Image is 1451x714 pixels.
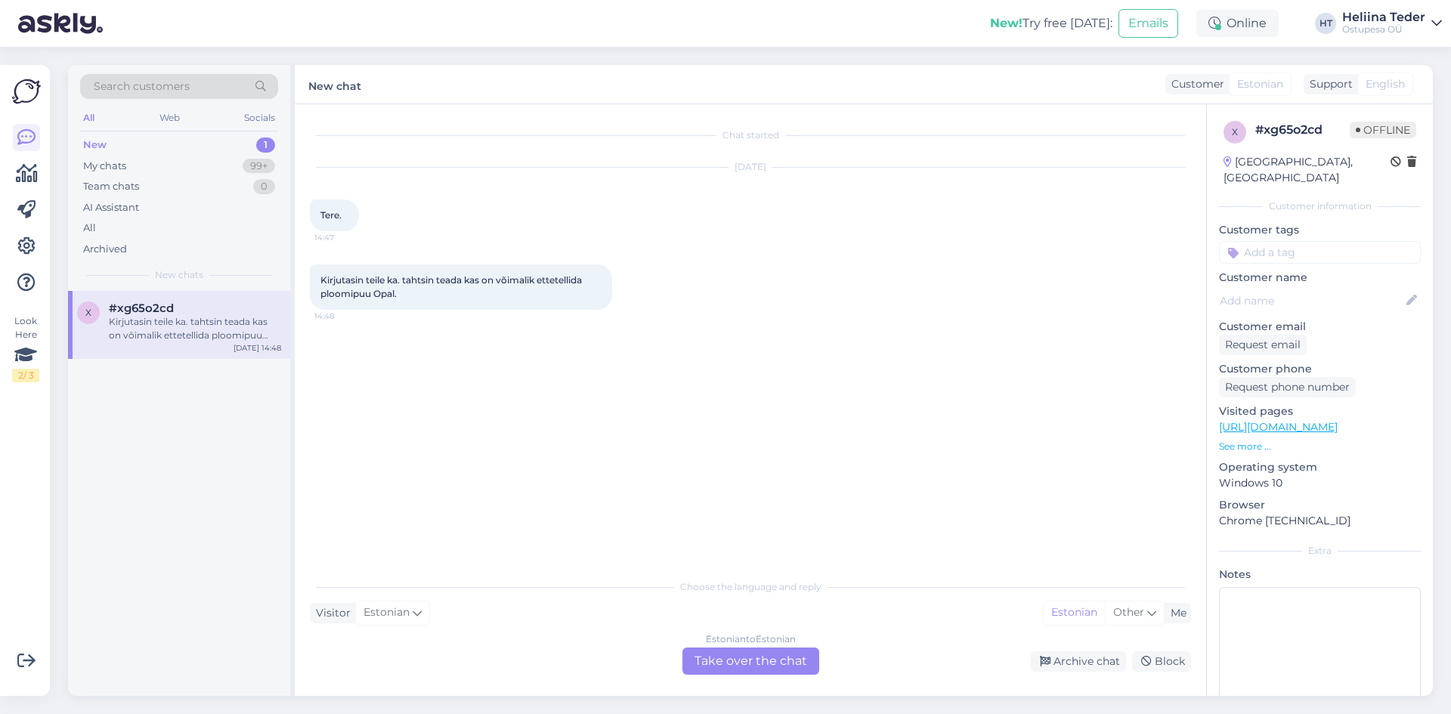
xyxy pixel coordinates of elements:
span: Offline [1350,122,1416,138]
div: My chats [83,159,126,174]
p: Notes [1219,567,1421,583]
div: Kirjutasin teile ka. tahtsin teada kas on võimalik ettetellida ploomipuu Opal. [109,315,281,342]
span: x [1232,126,1238,138]
span: Estonian [364,604,410,621]
div: 2 / 3 [12,369,39,382]
img: Askly Logo [12,77,41,106]
p: Operating system [1219,459,1421,475]
div: Customer information [1219,199,1421,213]
div: Team chats [83,179,139,194]
div: All [83,221,96,236]
p: Customer phone [1219,361,1421,377]
div: Ostupesa OÜ [1342,23,1425,36]
div: Extra [1219,544,1421,558]
div: Archived [83,242,127,257]
div: Online [1196,10,1279,37]
span: English [1366,76,1405,92]
div: Estonian [1044,601,1105,624]
div: Me [1165,605,1186,621]
span: New chats [155,268,203,282]
div: Estonian to Estonian [706,632,796,646]
p: Customer email [1219,319,1421,335]
span: Estonian [1237,76,1283,92]
label: New chat [308,74,361,94]
div: Customer [1165,76,1224,92]
p: Windows 10 [1219,475,1421,491]
input: Add name [1220,292,1403,309]
div: Block [1132,651,1191,672]
p: Browser [1219,497,1421,513]
div: Look Here [12,314,39,382]
div: Take over the chat [682,648,819,675]
div: Chat started [310,128,1191,142]
span: Other [1113,605,1144,619]
a: Heliina TederOstupesa OÜ [1342,11,1442,36]
a: [URL][DOMAIN_NAME] [1219,420,1338,434]
span: x [85,307,91,318]
div: [DATE] [310,160,1191,174]
span: #xg65o2cd [109,301,174,315]
span: Search customers [94,79,190,94]
button: Emails [1118,9,1178,38]
div: All [80,108,97,128]
span: 14:47 [314,232,371,243]
div: Support [1304,76,1353,92]
div: Archive chat [1031,651,1126,672]
div: AI Assistant [83,200,139,215]
div: Try free [DATE]: [990,14,1112,32]
p: Chrome [TECHNICAL_ID] [1219,513,1421,529]
div: Request phone number [1219,377,1356,397]
span: Tere. [320,209,342,221]
div: Web [156,108,183,128]
b: New! [990,16,1023,30]
p: Visited pages [1219,403,1421,419]
p: See more ... [1219,440,1421,453]
input: Add a tag [1219,241,1421,264]
div: Choose the language and reply [310,580,1191,594]
div: [DATE] 14:48 [234,342,281,354]
div: Visitor [310,605,351,621]
div: Request email [1219,335,1307,355]
div: 1 [256,138,275,153]
p: Customer tags [1219,222,1421,238]
div: New [83,138,107,153]
p: Customer name [1219,270,1421,286]
div: 99+ [243,159,275,174]
div: Heliina Teder [1342,11,1425,23]
span: Kirjutasin teile ka. tahtsin teada kas on võimalik ettetellida ploomipuu Opal. [320,274,584,299]
span: 14:48 [314,311,371,322]
div: [GEOGRAPHIC_DATA], [GEOGRAPHIC_DATA] [1224,154,1391,186]
div: Socials [241,108,278,128]
div: # xg65o2cd [1255,121,1350,139]
div: HT [1315,13,1336,34]
div: 0 [253,179,275,194]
